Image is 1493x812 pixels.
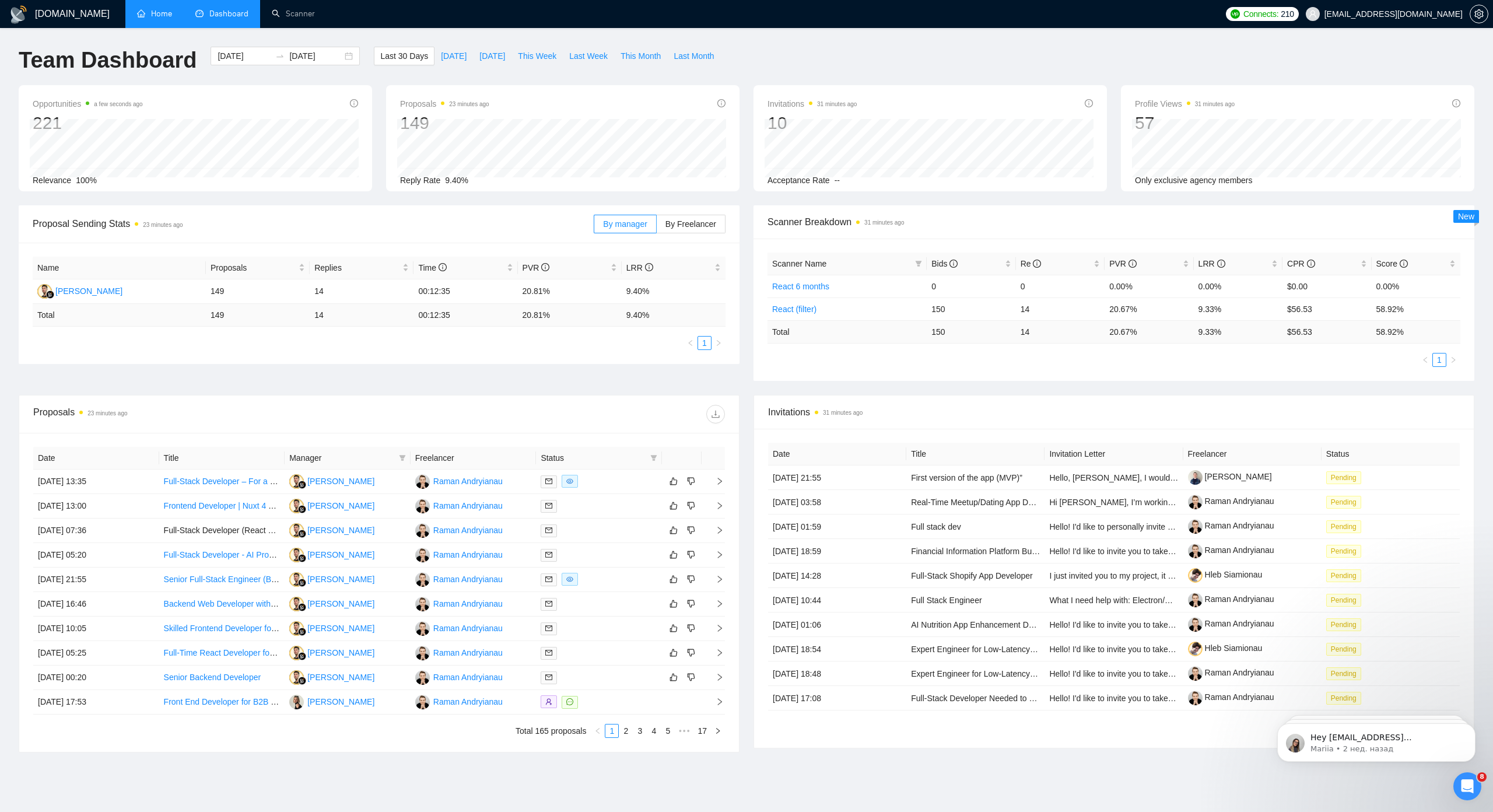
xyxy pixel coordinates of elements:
[164,697,355,706] a: Front End Developer for B2B SaaS Insurtech Startup
[33,176,71,185] span: Relevance
[298,579,306,587] img: gigradar-bm.png
[706,405,725,423] button: download
[164,477,357,486] a: Full-Stack Developer – For a trading platform cTrader
[661,724,675,738] li: 5
[667,474,681,488] button: like
[545,674,552,681] span: mail
[569,50,608,62] span: Last Week
[772,259,826,268] span: Scanner Name
[473,47,511,65] button: [DATE]
[415,623,503,632] a: RARaman Andryianau
[911,571,1033,580] a: Full-Stack Shopify App Developer
[667,621,681,635] button: like
[1109,259,1137,268] span: PVR
[137,9,172,19] a: homeHome
[415,525,503,534] a: RARaman Andryianau
[289,501,374,510] a: HB[PERSON_NAME]
[767,112,857,134] div: 10
[913,255,924,272] span: filter
[1326,619,1366,629] a: Pending
[415,621,430,636] img: RA
[670,648,678,657] span: like
[1281,8,1294,20] span: 210
[164,501,303,510] a: Frontend Developer | Nuxt 4 Specialist
[441,50,467,62] span: [DATE]
[433,573,503,586] div: Raman Andryianau
[415,523,430,538] img: RA
[675,724,693,738] span: •••
[670,673,678,682] span: like
[647,724,660,737] a: 4
[661,724,674,737] a: 5
[415,574,503,583] a: RARaman Andryianau
[687,550,695,559] span: dislike
[1326,692,1361,705] span: Pending
[433,548,503,561] div: Raman Andryianau
[164,575,499,584] a: Senior Full-Stack Engineer (B2B SaaS) — React, Next.js, Supabase, shadcn/ui – from 0 to 1
[1326,618,1361,631] span: Pending
[298,677,306,685] img: gigradar-bm.png
[164,599,373,608] a: Backend Web Developer with Node.js and AWS Expertise
[17,24,216,63] div: message notification from Mariia, 2 нед. назад. Hey dzmitry.niachuivitser@creativeit.io, Looks li...
[1188,521,1274,530] a: Raman Andryianau
[298,554,306,562] img: gigradar-bm.png
[605,724,618,737] a: 1
[289,647,374,657] a: HB[PERSON_NAME]
[684,499,698,513] button: dislike
[433,475,503,488] div: Raman Andryianau
[687,673,695,682] span: dislike
[1326,520,1361,533] span: Pending
[614,47,667,65] button: This Month
[667,572,681,586] button: like
[566,698,573,705] span: message
[715,339,722,346] span: right
[1188,519,1203,534] img: c1z0rS30VbTRWd9Tmq-OxDg3GKXBG_KbON50H-vmqWffPe94BNt70Hwd7u5N_tgkTy
[603,219,647,229] span: By manager
[1188,594,1274,604] a: Raman Andryianau
[670,501,678,510] span: like
[1188,472,1272,481] a: [PERSON_NAME]
[289,670,304,685] img: HB
[1243,8,1278,20] span: Connects:
[1260,699,1493,780] iframe: Intercom notifications сообщение
[211,261,296,274] span: Proposals
[307,499,374,512] div: [PERSON_NAME]
[433,671,503,684] div: Raman Andryianau
[164,550,392,559] a: Full-Stack Developer - AI Prompts Management System Owner
[1422,356,1429,363] span: left
[415,549,503,559] a: RARaman Andryianau
[1326,569,1361,582] span: Pending
[143,222,183,228] time: 23 minutes ago
[275,51,285,61] span: swap-right
[37,284,52,299] img: HB
[545,625,552,632] span: mail
[479,50,505,62] span: [DATE]
[1188,617,1203,632] img: c1z0rS30VbTRWd9Tmq-OxDg3GKXBG_KbON50H-vmqWffPe94BNt70Hwd7u5N_tgkTy
[545,527,552,534] span: mail
[911,547,1078,556] a: Financial Information Platform Builder Needed
[298,505,306,513] img: gigradar-bm.png
[433,524,503,537] div: Raman Andryianau
[670,624,678,633] span: like
[449,101,489,107] time: 23 minutes ago
[433,499,503,512] div: Raman Andryianau
[76,176,97,185] span: 100%
[1033,260,1041,268] span: info-circle
[399,454,406,461] span: filter
[415,499,430,513] img: RA
[1135,176,1253,185] span: Only exclusive agency members
[289,525,374,534] a: HB[PERSON_NAME]
[433,695,503,708] div: Raman Andryianau
[272,9,315,19] a: searchScanner
[1470,9,1488,19] a: setting
[511,47,563,65] button: This Week
[415,474,430,489] img: RA
[209,9,248,19] span: Dashboard
[1453,772,1481,800] iframe: Intercom live chat
[1452,99,1460,107] span: info-circle
[633,724,647,738] li: 3
[1326,693,1366,702] a: Pending
[289,572,304,587] img: HB
[289,597,304,611] img: HB
[711,724,725,738] button: right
